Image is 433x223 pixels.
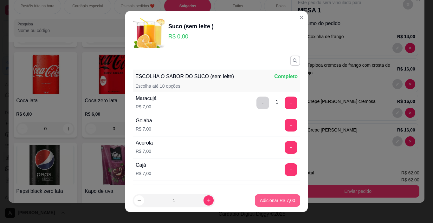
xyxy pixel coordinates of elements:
[168,32,214,41] p: R$ 0,00
[136,148,153,154] p: R$ 7,00
[135,73,234,80] p: ESCOLHA O SABOR DO SUCO (sem leite)
[136,104,157,110] p: R$ 7,00
[274,73,298,80] p: Completo
[136,117,152,125] div: Goiaba
[135,83,180,89] p: Escolha até 10 opções
[136,139,153,147] div: Acerola
[285,97,297,109] button: add
[168,22,214,31] div: Suco (sem leite )
[285,119,297,132] button: add
[285,141,297,154] button: add
[275,98,278,106] div: 1
[136,170,151,177] p: R$ 7,00
[134,195,144,206] button: decrease-product-quantity
[296,12,307,23] button: Close
[256,97,269,109] button: delete
[133,16,165,48] img: product-image
[136,161,151,169] div: Cajá
[260,197,295,204] p: Adicionar R$ 7,00
[255,194,300,207] button: Adicionar R$ 7,00
[136,126,152,132] p: R$ 7,00
[285,163,297,176] button: add
[136,95,157,102] div: Maracujá
[204,195,214,206] button: increase-product-quantity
